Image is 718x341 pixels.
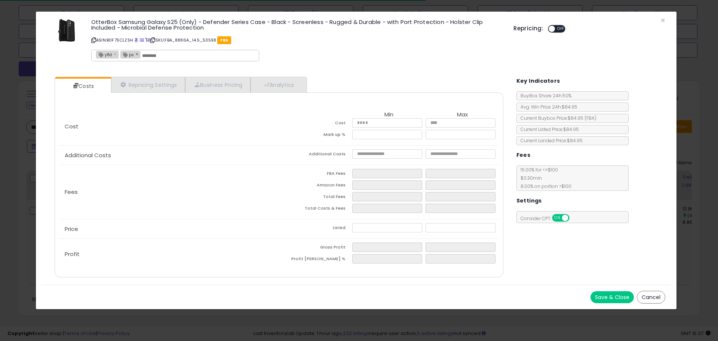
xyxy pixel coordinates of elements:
[516,76,560,86] h5: Key Indicators
[59,226,279,232] p: Price
[553,215,562,221] span: ON
[517,126,579,133] span: Current Listed Price: $84.95
[637,291,665,304] button: Cancel
[145,37,149,43] a: Your listing only
[590,291,634,303] button: Save & Close
[517,175,542,181] span: $0.30 min
[279,243,352,254] td: Gross Profit
[279,118,352,130] td: Cost
[426,112,499,118] th: Max
[55,79,110,94] a: Costs
[584,115,596,121] span: ( FBA )
[59,152,279,158] p: Additional Costs
[516,196,542,205] h5: Settings
[517,104,577,110] span: Avg. Win Price 24h: $84.95
[91,19,502,30] h3: OtterBox Samsung Galaxy S25 (Only) - Defender Series Case - Black - Screenless - Rugged & Durable...
[55,19,78,42] img: 41KAGN8y85L._SL60_.jpg
[121,51,134,58] span: ps
[59,251,279,257] p: Profit
[279,169,352,180] td: FBA Fees
[517,92,571,99] span: BuyBox Share 24h: 50%
[568,115,596,121] span: $84.95
[136,51,140,57] a: ×
[279,204,352,215] td: Total Costs & Fees
[279,130,352,141] td: Mark up %
[279,223,352,235] td: Listed
[279,180,352,192] td: Amazon Fees
[217,36,231,44] span: FBA
[279,254,352,266] td: Profit [PERSON_NAME] %
[91,34,502,46] p: ASIN: B0F75CLZSH | SKU: FBA_8886A_14.5_53598
[251,77,306,92] a: Analytics
[516,150,531,160] h5: Fees
[517,215,579,222] span: Consider CPT:
[568,215,580,221] span: OFF
[134,37,138,43] a: BuyBox page
[59,124,279,130] p: Cost
[185,77,251,92] a: Business Pricing
[513,25,543,31] h5: Repricing:
[114,51,118,57] a: ×
[555,26,567,32] span: OFF
[352,112,426,118] th: Min
[279,149,352,161] td: Additional Costs
[279,192,352,204] td: Total Fees
[660,15,665,26] span: ×
[517,183,571,189] span: 8.00 % on portion > $100
[517,167,571,189] span: 15.00 % for <= $100
[96,51,112,58] span: yf1d
[517,115,596,121] span: Current Buybox Price:
[59,189,279,195] p: Fees
[517,137,583,144] span: Current Landed Price: $84.95
[140,37,144,43] a: All offer listings
[111,77,185,92] a: Repricing Settings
